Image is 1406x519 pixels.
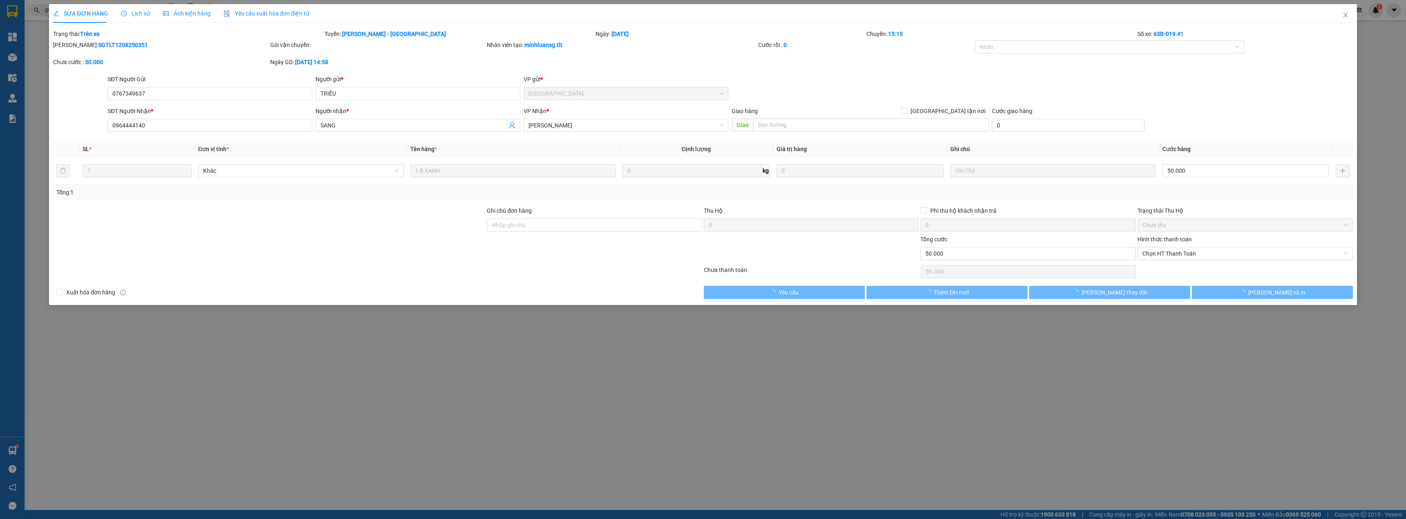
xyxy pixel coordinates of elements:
[324,29,595,38] div: Tuyến:
[947,141,1159,157] th: Ghi chú
[121,11,127,16] span: clock-circle
[1248,288,1305,297] span: [PERSON_NAME] và In
[121,10,150,17] span: Lịch sử
[1137,206,1353,215] div: Trạng thái Thu Hộ
[1137,29,1354,38] div: Số xe:
[524,108,546,114] span: VP Nhận
[270,40,486,49] div: Gói vận chuyển:
[704,286,865,299] button: Yêu cầu
[120,290,126,295] span: info-circle
[56,164,69,177] button: delete
[950,164,1156,177] input: Ghi Chú
[410,146,437,152] span: Tên hàng
[1029,286,1190,299] button: [PERSON_NAME] thay đổi
[934,288,969,297] span: Thêm ĐH mới
[487,40,756,49] div: Nhân viên tạo:
[753,118,988,131] input: Dọc đường
[107,107,312,116] div: SĐT Người Nhận
[992,119,1145,132] input: Cước giao hàng
[270,58,486,67] div: Ngày GD:
[53,10,107,17] span: SỬA ĐƠN HÀNG
[777,164,944,177] input: 0
[1153,31,1184,37] b: 63B-019.41
[784,42,787,48] b: 0
[295,59,328,65] b: [DATE] 14:58
[163,10,210,17] span: Ảnh kiện hàng
[487,207,532,214] label: Ghi chú đơn hàng
[595,29,866,38] div: Ngày:
[1162,146,1191,152] span: Cước hàng
[1142,219,1348,231] span: Chưa thu
[682,146,711,152] span: Định lượng
[920,236,947,243] span: Tổng cước
[888,31,903,37] b: 15:15
[777,146,807,152] span: Giá trị hàng
[925,289,934,295] span: loading
[163,11,169,16] span: picture
[1334,4,1357,27] button: Close
[224,10,310,17] span: Yêu cầu xuất hóa đơn điện tử
[524,42,562,48] b: minhluansg.tlt
[509,122,515,129] span: user-add
[83,146,89,152] span: SL
[927,206,1000,215] span: Phí thu hộ khách nhận trả
[866,286,1028,299] button: Thêm ĐH mới
[342,31,446,37] b: [PERSON_NAME] - [GEOGRAPHIC_DATA]
[1137,236,1192,243] label: Hình thức thanh toán
[98,42,148,48] b: SGTLT1208250351
[63,288,119,297] span: Xuất hóa đơn hàng
[316,107,520,116] div: Người nhận
[80,31,100,37] b: Trên xe
[907,107,989,116] span: [GEOGRAPHIC_DATA] tận nơi
[732,118,753,131] span: Giao
[770,289,779,295] span: loading
[779,288,799,297] span: Yêu cầu
[528,119,723,131] span: Nguyễn Văn Nguyễn
[762,164,770,177] span: kg
[732,108,758,114] span: Giao hàng
[703,265,920,280] div: Chưa thanh toán
[704,207,723,214] span: Thu Hộ
[611,31,629,37] b: [DATE]
[1239,289,1248,295] span: loading
[224,11,230,17] img: icon
[528,87,723,100] span: Sài Gòn
[992,108,1032,114] label: Cước giao hàng
[52,29,323,38] div: Trạng thái:
[56,188,541,197] div: Tổng: 1
[53,58,269,67] div: Chưa cước :
[85,59,103,65] b: 50.000
[198,146,229,152] span: Đơn vị tính
[1142,247,1348,260] span: Chọn HT Thanh Toán
[1081,288,1147,297] span: [PERSON_NAME] thay đổi
[1336,164,1349,177] button: plus
[866,29,1137,38] div: Chuyến:
[758,40,974,49] div: Cước rồi :
[1072,289,1081,295] span: loading
[410,164,616,177] input: VD: Bàn, Ghế
[524,75,728,84] div: VP gửi
[53,11,59,16] span: edit
[316,75,520,84] div: Người gửi
[107,75,312,84] div: SĐT Người Gửi
[1342,12,1349,18] span: close
[487,218,702,232] input: Ghi chú đơn hàng
[53,40,269,49] div: [PERSON_NAME]:
[1192,286,1353,299] button: [PERSON_NAME] và In
[203,165,399,177] span: Khác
